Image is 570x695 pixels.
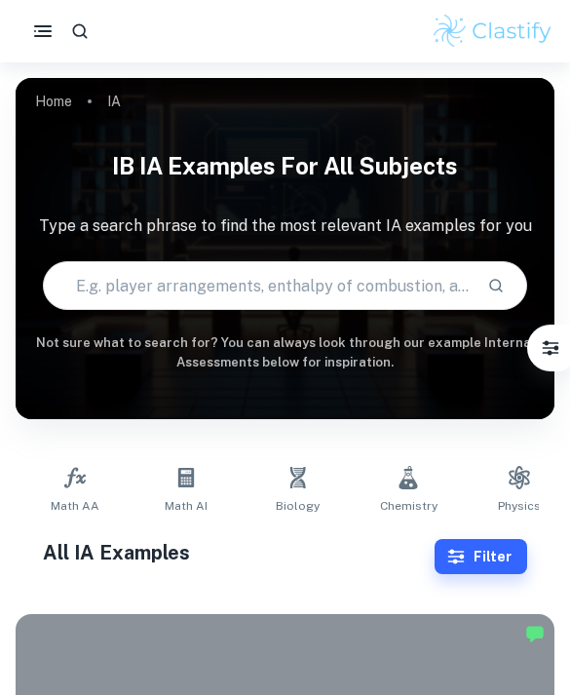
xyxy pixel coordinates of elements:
input: E.g. player arrangements, enthalpy of combustion, analysis of a big city... [44,258,473,313]
h1: IB IA examples for all subjects [16,140,554,191]
button: Search [479,269,513,302]
span: Biology [276,497,320,515]
img: Marked [525,624,545,643]
p: IA [107,91,121,112]
h6: Not sure what to search for? You can always look through our example Internal Assessments below f... [16,333,554,373]
span: Physics [498,497,541,515]
p: Type a search phrase to find the most relevant IA examples for you [16,214,554,238]
a: Home [35,88,72,115]
button: Filter [531,328,570,367]
span: Math AA [51,497,99,515]
h1: All IA Examples [43,538,436,567]
span: Chemistry [380,497,437,515]
img: Clastify logo [431,12,554,51]
span: Math AI [165,497,208,515]
button: Filter [435,539,527,574]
